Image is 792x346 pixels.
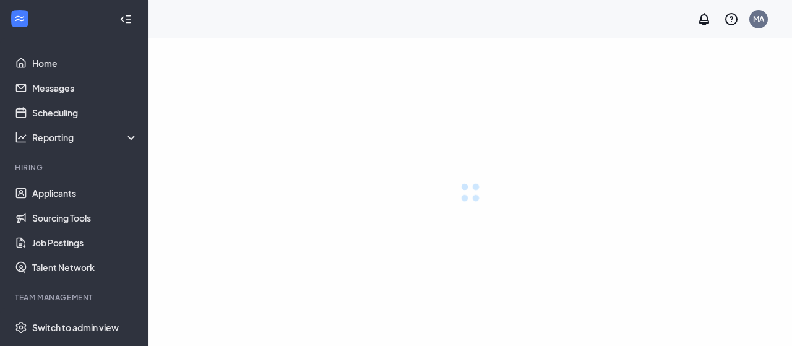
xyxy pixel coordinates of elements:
svg: WorkstreamLogo [14,12,26,25]
a: Sourcing Tools [32,205,138,230]
a: Messages [32,76,138,100]
svg: Settings [15,321,27,334]
div: MA [753,14,764,24]
a: Home [32,51,138,76]
svg: QuestionInfo [724,12,739,27]
svg: Analysis [15,131,27,144]
svg: Notifications [697,12,712,27]
a: Applicants [32,181,138,205]
a: Talent Network [32,255,138,280]
div: Hiring [15,162,136,173]
a: Scheduling [32,100,138,125]
div: Reporting [32,131,139,144]
svg: Collapse [119,13,132,25]
a: Job Postings [32,230,138,255]
div: Team Management [15,292,136,303]
div: Switch to admin view [32,321,119,334]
